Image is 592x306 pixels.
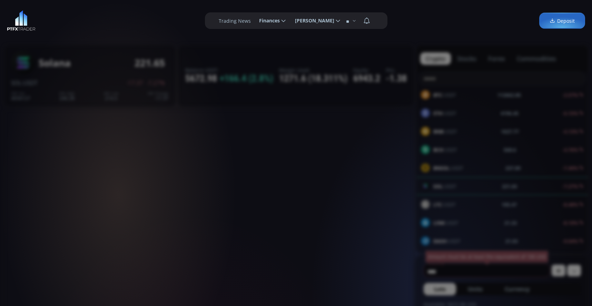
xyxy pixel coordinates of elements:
[7,10,36,31] img: LOGO
[219,17,251,24] label: Trading News
[539,13,585,29] a: Deposit
[290,14,334,28] span: [PERSON_NAME]
[254,14,280,28] span: Finances
[550,17,575,24] span: Deposit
